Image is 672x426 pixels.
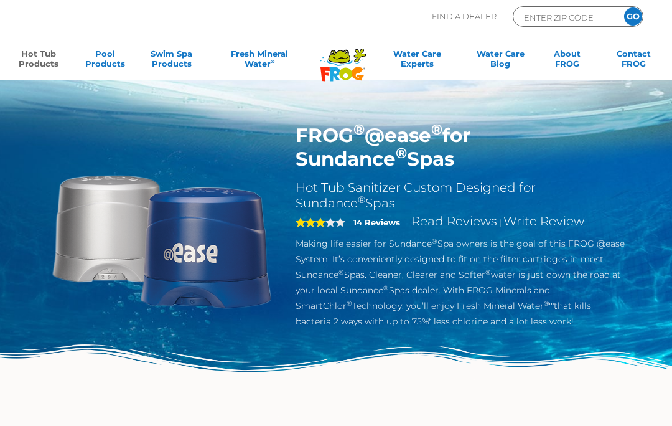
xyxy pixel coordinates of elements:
sup: ® [396,144,407,162]
sup: ® [353,120,365,138]
a: ContactFROG [608,49,660,73]
a: AboutFROG [541,49,593,73]
h1: FROG @ease for Sundance Spas [296,123,626,171]
strong: 14 Reviews [353,217,400,227]
span: 3 [296,217,325,227]
sup: ® [432,237,437,245]
a: PoolProducts [79,49,131,73]
a: Swim SpaProducts [146,49,197,73]
img: Sundance-cartridges-2.png [46,123,277,354]
sup: ® [431,120,442,138]
sup: ®∞ [544,300,554,308]
a: Water CareBlog [475,49,526,73]
sup: ® [485,268,491,277]
input: GO [624,7,642,26]
sup: ® [338,268,344,277]
sup: ® [347,300,352,308]
p: Find A Dealer [432,6,497,27]
a: Water CareExperts [375,49,460,73]
sup: ∞ [271,58,275,65]
span: | [499,217,502,227]
sup: ® [383,284,389,292]
a: Read Reviews [411,214,497,229]
p: Making life easier for Sundance Spa owners is the goal of this FROG @ease System. It’s convenient... [296,236,626,329]
h2: Hot Tub Sanitizer Custom Designed for Sundance Spas [296,180,626,211]
a: Write Review [503,214,584,229]
a: Hot TubProducts [12,49,64,73]
sup: ® [358,194,365,206]
img: Frog Products Logo [314,32,373,82]
a: Fresh MineralWater∞ [212,49,307,73]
